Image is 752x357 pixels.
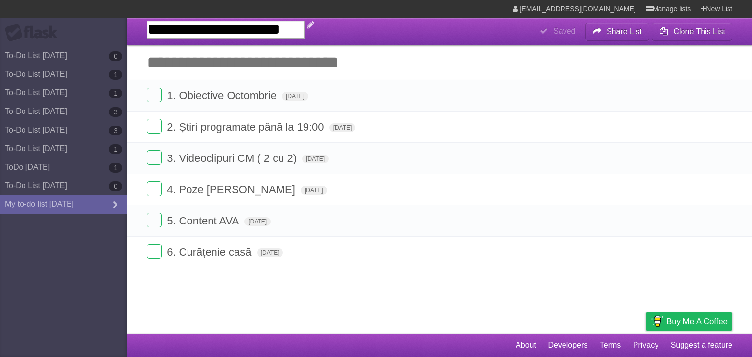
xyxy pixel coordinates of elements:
[147,150,162,165] label: Done
[666,313,728,330] span: Buy me a coffee
[167,121,326,133] span: 2. Știri programate până la 19:00
[167,89,279,102] span: 1. Obiective Octombrie
[600,336,621,355] a: Terms
[671,336,732,355] a: Suggest a feature
[646,312,732,331] a: Buy me a coffee
[633,336,658,355] a: Privacy
[147,181,162,196] label: Done
[147,244,162,259] label: Done
[301,186,327,195] span: [DATE]
[167,246,254,258] span: 6. Curățenie casă
[548,336,587,355] a: Developers
[109,163,122,173] b: 1
[244,217,271,226] span: [DATE]
[109,144,122,154] b: 1
[109,181,122,191] b: 0
[607,27,642,36] b: Share List
[167,152,299,164] span: 3. Videoclipuri CM ( 2 cu 2)
[5,24,64,42] div: Flask
[585,23,650,41] button: Share List
[109,107,122,117] b: 3
[167,183,298,196] span: 4. Poze [PERSON_NAME]
[652,23,732,41] button: Clone This List
[282,92,308,101] span: [DATE]
[109,51,122,61] b: 0
[651,313,664,330] img: Buy me a coffee
[302,155,329,163] span: [DATE]
[329,123,356,132] span: [DATE]
[109,89,122,98] b: 1
[109,70,122,80] b: 1
[147,213,162,227] label: Done
[673,27,725,36] b: Clone This List
[147,88,162,102] label: Done
[109,126,122,135] b: 3
[167,215,241,227] span: 5. Content AVA
[147,119,162,134] label: Done
[516,336,536,355] a: About
[553,27,575,35] b: Saved
[257,248,283,257] span: [DATE]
